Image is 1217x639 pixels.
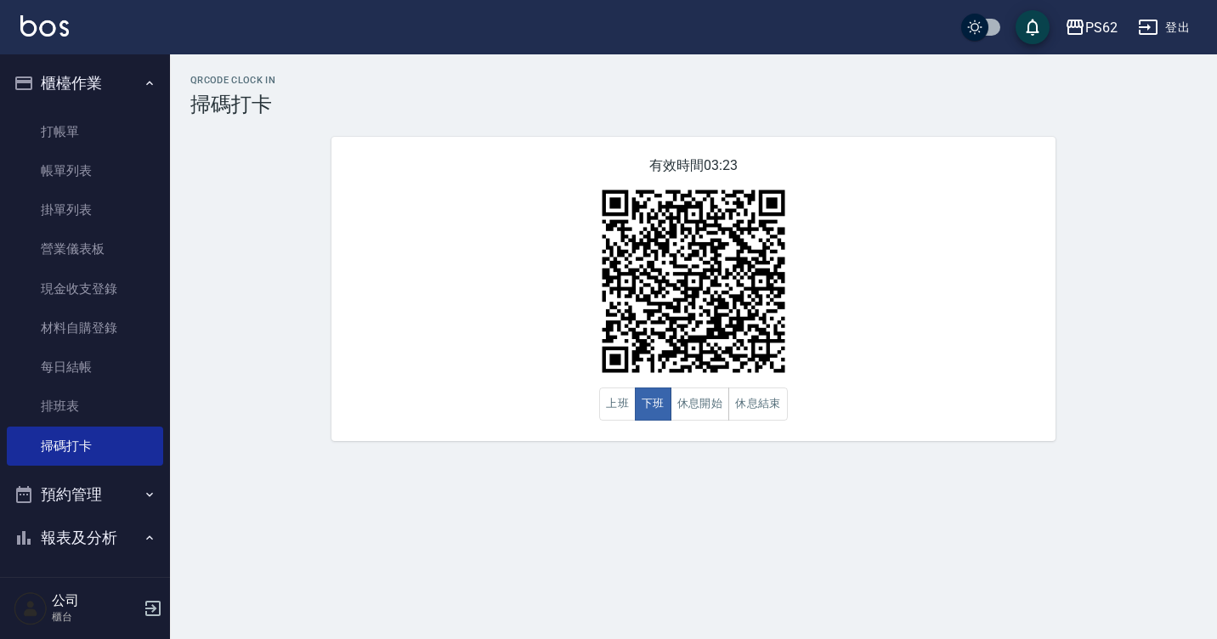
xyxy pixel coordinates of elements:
p: 櫃台 [52,609,139,625]
button: 休息結束 [728,387,788,421]
button: save [1016,10,1050,44]
button: 休息開始 [671,387,730,421]
a: 營業儀表板 [7,229,163,269]
a: 每日結帳 [7,348,163,387]
h5: 公司 [52,592,139,609]
a: 帳單列表 [7,151,163,190]
div: 有效時間 03:23 [331,137,1056,441]
img: Logo [20,15,69,37]
h3: 掃碼打卡 [190,93,1197,116]
a: 報表目錄 [7,567,163,606]
button: 下班 [635,387,671,421]
button: 報表及分析 [7,516,163,560]
button: 上班 [599,387,636,421]
a: 掃碼打卡 [7,427,163,466]
h2: QRcode Clock In [190,75,1197,86]
button: PS62 [1058,10,1124,45]
a: 現金收支登錄 [7,269,163,308]
button: 預約管理 [7,472,163,517]
a: 打帳單 [7,112,163,151]
a: 材料自購登錄 [7,308,163,348]
div: PS62 [1085,17,1118,38]
button: 櫃檯作業 [7,61,163,105]
img: Person [14,591,48,625]
a: 掛單列表 [7,190,163,229]
a: 排班表 [7,387,163,426]
button: 登出 [1131,12,1197,43]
